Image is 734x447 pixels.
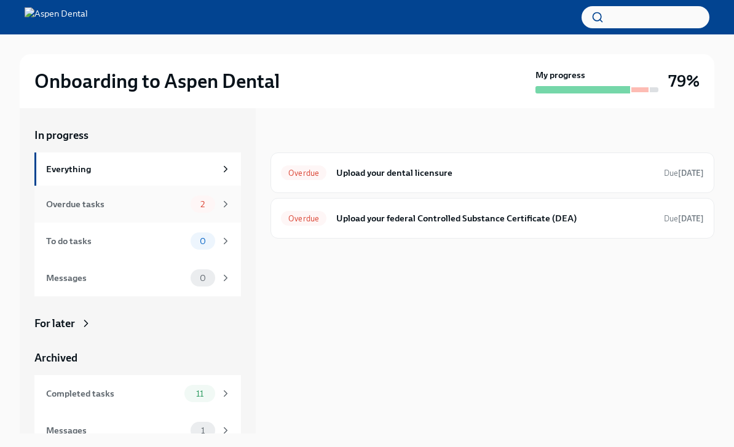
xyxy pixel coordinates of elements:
[46,197,186,211] div: Overdue tasks
[194,426,212,435] span: 1
[535,69,585,81] strong: My progress
[678,168,704,178] strong: [DATE]
[281,168,326,178] span: Overdue
[46,387,180,400] div: Completed tasks
[34,152,241,186] a: Everything
[192,237,213,246] span: 0
[281,208,704,228] a: OverdueUpload your federal Controlled Substance Certificate (DEA)Due[DATE]
[193,200,212,209] span: 2
[46,234,186,248] div: To do tasks
[668,70,700,92] h3: 79%
[46,162,215,176] div: Everything
[189,389,211,398] span: 11
[281,214,326,223] span: Overdue
[46,271,186,285] div: Messages
[270,128,325,143] div: In progress
[34,350,241,365] a: Archived
[34,223,241,259] a: To do tasks0
[664,213,704,224] span: July 28th, 2025 09:00
[664,214,704,223] span: Due
[34,375,241,412] a: Completed tasks11
[281,163,704,183] a: OverdueUpload your dental licensureDue[DATE]
[34,259,241,296] a: Messages0
[336,166,654,180] h6: Upload your dental licensure
[192,274,213,283] span: 0
[46,424,186,437] div: Messages
[34,316,75,331] div: For later
[34,69,280,93] h2: Onboarding to Aspen Dental
[664,168,704,178] span: Due
[34,316,241,331] a: For later
[25,7,88,27] img: Aspen Dental
[34,128,241,143] a: In progress
[664,167,704,179] span: July 28th, 2025 09:00
[678,214,704,223] strong: [DATE]
[34,186,241,223] a: Overdue tasks2
[336,212,654,225] h6: Upload your federal Controlled Substance Certificate (DEA)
